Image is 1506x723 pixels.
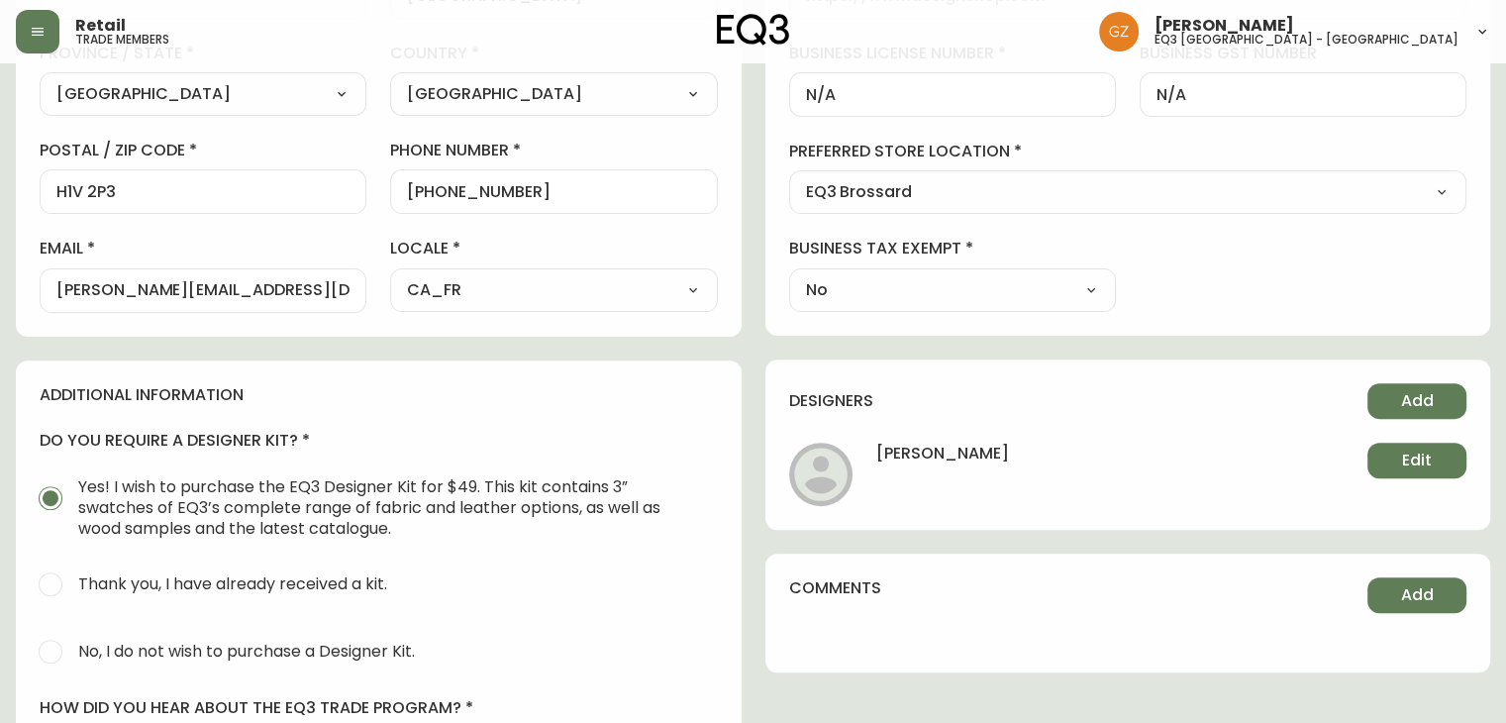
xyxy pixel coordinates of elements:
span: Add [1401,584,1434,606]
span: Yes! I wish to purchase the EQ3 Designer Kit for $49. This kit contains 3” swatches of EQ3’s comp... [78,476,702,539]
h4: [PERSON_NAME] [876,443,1009,478]
span: Add [1401,390,1434,412]
span: Thank you, I have already received a kit. [78,573,387,594]
h4: designers [789,390,873,412]
label: preferred store location [789,141,1467,162]
button: Edit [1367,443,1466,478]
label: locale [390,238,717,259]
h5: eq3 [GEOGRAPHIC_DATA] - [GEOGRAPHIC_DATA] [1155,34,1458,46]
label: postal / zip code [40,140,366,161]
label: email [40,238,366,259]
h4: do you require a designer kit? [40,430,718,452]
span: No, I do not wish to purchase a Designer Kit. [78,641,415,662]
span: [PERSON_NAME] [1155,18,1294,34]
span: Edit [1402,450,1432,471]
span: Retail [75,18,126,34]
label: how did you hear about the eq3 trade program? [40,697,718,719]
h4: comments [789,577,881,599]
label: phone number [390,140,717,161]
img: logo [717,14,790,46]
label: business tax exempt [789,238,1116,259]
img: 78875dbee59462ec7ba26e296000f7de [1099,12,1139,52]
h5: trade members [75,34,169,46]
button: Add [1367,383,1466,419]
button: Add [1367,577,1466,613]
h4: additional information [40,384,718,406]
